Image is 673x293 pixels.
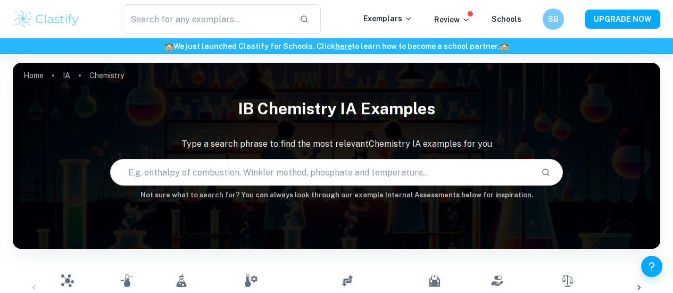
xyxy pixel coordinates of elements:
[537,163,555,181] button: Search
[434,14,470,26] p: Review
[23,68,44,83] a: Home
[89,70,124,81] p: Chemistry
[164,42,173,51] span: 🏫
[543,9,564,30] button: SB
[547,13,560,25] h6: SB
[13,93,660,125] h1: IB Chemistry IA examples
[641,256,662,277] button: Help and Feedback
[500,42,509,51] span: 🏫
[111,157,533,187] input: E.g. enthalpy of combustion, Winkler method, phosphate and temperature...
[13,9,80,30] img: Clastify logo
[335,42,352,51] a: here
[123,4,291,34] input: Search for any exemplars...
[585,10,660,29] button: UPGRADE NOW
[13,190,660,200] h6: Not sure what to search for? You can always look through our example Internal Assessments below f...
[2,40,671,52] h6: We just launched Clastify for Schools. Click to learn how to become a school partner.
[13,138,660,150] p: Type a search phrase to find the most relevant Chemistry IA examples for you
[492,15,521,23] a: Schools
[363,13,413,24] p: Exemplars
[63,68,70,83] a: IA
